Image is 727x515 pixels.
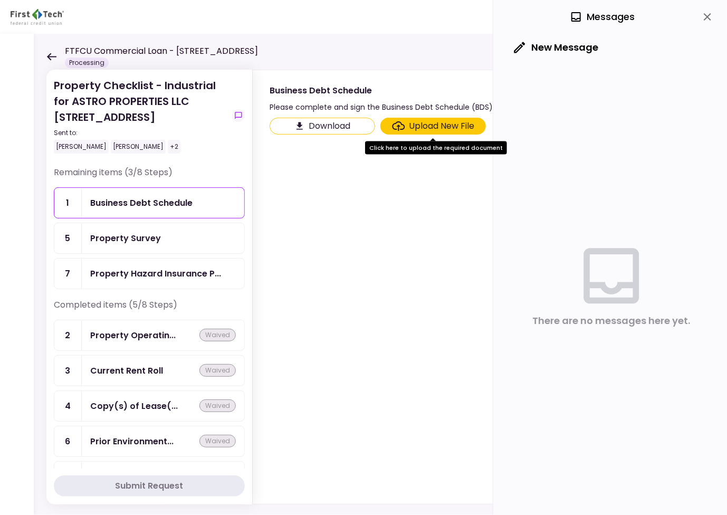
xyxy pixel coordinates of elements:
div: 4 [54,391,82,421]
a: 7Property Hazard Insurance Policy and Liability Insurance Policy [54,258,245,289]
div: 1 [54,188,82,218]
div: Property Operating Statements [90,329,176,342]
div: [PERSON_NAME] [54,140,109,154]
button: close [699,8,716,26]
div: Messages [570,9,635,25]
div: Property Survey [90,232,161,245]
a: 1Business Debt Schedule [54,187,245,218]
div: Copy(s) of Lease(s) and Amendment(s) [90,399,178,413]
div: Completed items (5/8 Steps) [54,299,245,320]
div: waived [199,435,236,447]
div: Click here to upload the required document [365,141,507,155]
div: Sent to: [54,128,228,138]
h1: FTFCU Commercial Loan - [STREET_ADDRESS] [65,45,258,58]
div: Business Debt Schedule [90,196,193,209]
div: 3 [54,356,82,386]
div: waived [199,364,236,377]
div: waived [199,329,236,341]
div: Processing [65,58,109,68]
div: 8 [54,462,82,492]
div: +2 [168,140,180,154]
div: 7 [54,259,82,289]
div: 2 [54,320,82,350]
a: 8Rent Roll and Past Due Affidavitapproved [54,461,245,492]
div: Current Rent Roll [90,364,163,377]
div: Remaining items (3/8 Steps) [54,166,245,187]
div: There are no messages here yet. [532,313,690,329]
div: Upload New File [409,120,475,132]
span: Click here to upload the required document [380,118,486,135]
div: 5 [54,223,82,253]
a: 4Copy(s) of Lease(s) and Amendment(s)waived [54,390,245,422]
div: Prior Environmental Phase I and/or Phase II [90,435,174,448]
a: 5Property Survey [54,223,245,254]
button: New Message [506,34,607,61]
div: Business Debt SchedulePlease complete and sign the Business Debt Schedule (BDS).show-messagesClic... [252,70,706,504]
button: Click here to download the document [270,118,375,135]
a: 2Property Operating Statementswaived [54,320,245,351]
img: Partner icon [11,9,64,25]
div: Submit Request [116,480,184,492]
div: waived [199,399,236,412]
div: Please complete and sign the Business Debt Schedule (BDS). [270,101,494,113]
a: 3Current Rent Rollwaived [54,355,245,386]
div: Property Hazard Insurance Policy and Liability Insurance Policy [90,267,221,280]
div: 6 [54,426,82,456]
a: 6Prior Environmental Phase I and/or Phase IIwaived [54,426,245,457]
div: [PERSON_NAME] [111,140,166,154]
button: show-messages [232,109,245,122]
button: Submit Request [54,475,245,497]
div: Business Debt Schedule [270,84,494,97]
div: Property Checklist - Industrial for ASTRO PROPERTIES LLC [STREET_ADDRESS] [54,78,228,154]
